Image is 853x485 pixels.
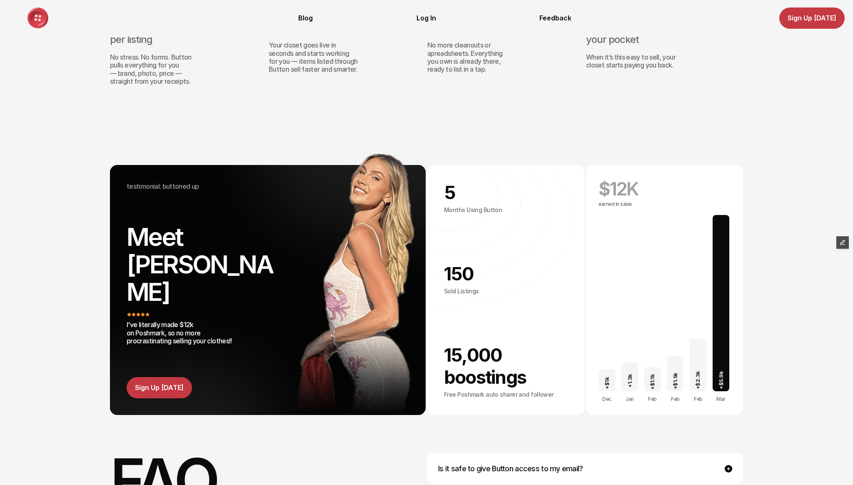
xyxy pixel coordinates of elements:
p: Sign Up [DATE] [135,384,184,392]
p: When it’s this easy to sell, your closet starts paying you back. [586,53,686,69]
p: No more cleanouts or spreadsheets. Everything you own is already there, ready to list in a tap. [427,41,527,73]
a: Log In [417,14,436,22]
p: Your closet goes live in seconds and starts working for you — items listed through Button sell fa... [269,41,369,73]
p: Feb [667,396,683,402]
h4: 15,000 boostings [444,344,568,388]
p: Sold Listings [444,287,568,295]
p: +1.3k [626,374,633,387]
img: Dark gradiend background [110,165,426,415]
p: +$1.1k [649,374,656,389]
p: +$5.9k [718,371,725,389]
p: I've literally made $12k on Poshmark, so no more procrastinating selling your clothes!! [127,321,235,345]
p: +$1k [604,377,611,389]
p: +$1.5k [672,372,679,389]
p: Dec [599,396,615,402]
span: K [626,177,638,200]
p: Jan [621,396,638,402]
span: $ [599,177,609,200]
p: +$2.3k [695,371,702,389]
p: earned in sales [599,201,632,207]
img: icon [725,465,732,472]
p: Feb [644,396,661,402]
a: Sign Up [DATE] [127,377,192,398]
p: Mar [713,396,729,402]
span: 12 [609,177,626,200]
span: Is it safe to give Button access to my email? [438,464,583,473]
p: Feb [690,396,706,402]
a: Blog [298,14,313,22]
h4: 5 [444,182,568,204]
p: testimonial: buttoned up [127,182,199,191]
button: Edit Framer Content [836,236,849,249]
a: Feedback [539,14,571,22]
p: No stress. No forms. Button pulls everything for you — brand, photo, price — straight from your r... [110,53,210,85]
p: Sign Up [DATE] [788,14,836,22]
a: Sign Up [DATE] [779,7,845,29]
h4: 150 [444,263,568,285]
p: Free Poshmark auto sharer and follower [444,391,568,398]
p: Months Using Button [444,206,568,214]
h3: Meet [PERSON_NAME] [127,223,282,305]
